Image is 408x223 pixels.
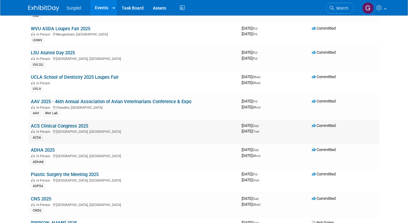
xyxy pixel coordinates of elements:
div: [GEOGRAPHIC_DATA], [GEOGRAPHIC_DATA] [31,202,237,207]
div: CNS6 [31,208,43,213]
span: In-Person [36,130,52,134]
a: WVU ASDA Loupes Fair 2025 [31,26,90,32]
span: [DATE] [242,74,262,79]
span: (Wed) [252,81,260,85]
span: (Tue) [252,130,259,133]
div: AAV [31,111,41,116]
div: UVWV [31,38,44,43]
span: Surgitel [67,6,81,11]
img: ExhibitDay [28,5,59,11]
span: - [261,74,262,79]
span: - [258,99,259,103]
div: ADHA8 [31,159,45,165]
span: [DATE] [242,196,260,201]
a: UCLA School of Dentistry 2025 Loupes Fair [31,74,119,80]
span: (Fri) [252,173,257,176]
span: [DATE] [242,153,260,158]
div: UVLA [31,86,43,92]
div: Morgantown, [GEOGRAPHIC_DATA] [31,32,237,36]
span: (Fri) [252,57,257,60]
div: [GEOGRAPHIC_DATA], [GEOGRAPHIC_DATA] [31,178,237,183]
img: In-Person Event [31,130,35,133]
a: ACS Clinical Congress 2025 [31,123,88,129]
span: In-Person [36,203,52,207]
img: In-Person Event [31,179,35,182]
span: In-Person [36,154,52,158]
span: Committed [312,147,336,152]
span: Committed [312,99,336,103]
span: (Sat) [252,197,259,200]
span: - [258,50,259,55]
span: Committed [312,74,336,79]
span: [DATE] [242,129,259,133]
span: [DATE] [242,172,259,176]
span: [DATE] [242,56,257,61]
span: (Fri) [252,100,257,103]
a: AAV 2025 - 46th Annual Association of Avian Veterinarians Conference & Expo [31,99,191,104]
div: Chandler, [GEOGRAPHIC_DATA] [31,105,237,110]
span: (Fri) [252,27,257,30]
span: [DATE] [242,80,260,85]
div: ACS6 [31,135,43,141]
span: Committed [312,123,336,128]
img: In-Person Event [31,57,35,60]
img: In-Person Event [31,154,35,157]
span: - [258,26,259,31]
span: - [258,172,259,176]
span: [DATE] [242,178,259,182]
span: In-Person [36,106,52,110]
span: (Fri) [252,32,257,36]
img: In-Person Event [31,32,35,36]
span: (Wed) [252,203,260,206]
span: [DATE] [242,99,259,103]
div: [GEOGRAPHIC_DATA], [GEOGRAPHIC_DATA] [31,129,237,134]
a: LSU Alumni Day 2025 [31,50,75,56]
span: In-Person [36,57,52,61]
span: Committed [312,172,336,176]
span: (Sat) [252,124,259,128]
span: (Mon) [252,154,260,158]
a: ADHA 2025 [31,147,55,153]
span: [DATE] [242,105,260,109]
div: UVLSU [31,62,45,68]
div: [GEOGRAPHIC_DATA], [GEOGRAPHIC_DATA] [31,153,237,158]
div: ASPS6 [31,183,45,189]
span: [DATE] [242,123,260,128]
div: [GEOGRAPHIC_DATA], [GEOGRAPHIC_DATA] [31,56,237,61]
span: (Mon) [252,106,260,109]
span: Committed [312,26,336,31]
div: LAD [31,13,41,19]
span: Search [334,6,348,11]
span: Committed [312,196,336,201]
div: Wet Lab [43,111,59,116]
img: In-Person Event [31,81,35,84]
span: Committed [312,50,336,55]
img: Greg Smith [362,2,374,14]
span: (Sat) [252,148,259,152]
span: [DATE] [242,26,259,31]
a: Search [326,3,354,14]
span: (Wed) [252,75,260,79]
span: In-Person [36,32,52,36]
img: In-Person Event [31,203,35,206]
span: (Sun) [252,179,259,182]
span: [DATE] [242,202,260,207]
a: CNS 2025 [31,196,51,202]
span: In-Person [36,179,52,183]
img: In-Person Event [31,106,35,109]
span: [DATE] [242,32,257,36]
a: Plastic Surgery the Meeting 2025 [31,172,99,177]
span: [DATE] [242,147,260,152]
span: (Fri) [252,51,257,54]
span: In-Person [36,81,52,85]
span: [DATE] [242,50,259,55]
